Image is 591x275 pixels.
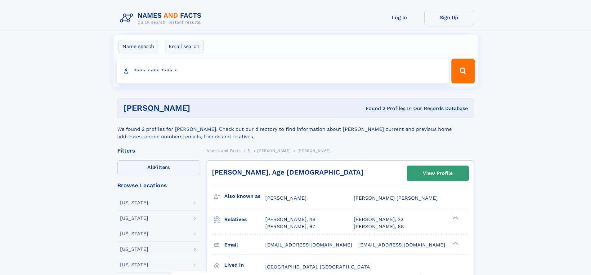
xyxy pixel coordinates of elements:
div: [US_STATE] [120,262,148,267]
label: Filters [117,160,200,175]
div: ❯ [451,216,459,220]
h3: Relatives [224,214,265,225]
div: [US_STATE] [120,247,148,252]
div: [US_STATE] [120,200,148,205]
span: E [248,149,250,153]
a: [PERSON_NAME], 49 [265,216,316,223]
h3: Also known as [224,191,265,202]
a: [PERSON_NAME], 66 [354,223,404,230]
span: [PERSON_NAME] [PERSON_NAME] [354,195,438,201]
span: [PERSON_NAME] [298,149,331,153]
label: Email search [165,40,204,53]
div: ❯ [451,241,459,245]
span: [EMAIL_ADDRESS][DOMAIN_NAME] [265,242,352,248]
span: All [147,164,154,170]
input: search input [117,59,449,83]
div: Filters [117,148,200,153]
h1: [PERSON_NAME] [123,104,278,112]
label: Name search [119,40,158,53]
a: [PERSON_NAME], Age [DEMOGRAPHIC_DATA] [212,168,363,176]
span: [PERSON_NAME] [257,149,290,153]
div: [US_STATE] [120,216,148,221]
button: Search Button [451,59,474,83]
a: [PERSON_NAME], 67 [265,223,315,230]
div: View Profile [423,166,453,180]
div: Browse Locations [117,183,200,188]
a: [PERSON_NAME] [257,147,290,154]
h3: Lived in [224,260,265,270]
h3: Email [224,240,265,250]
a: E [248,147,250,154]
span: [PERSON_NAME] [265,195,307,201]
a: Names and Facts [207,147,241,154]
span: [EMAIL_ADDRESS][DOMAIN_NAME] [358,242,445,248]
div: Found 2 Profiles In Our Records Database [278,105,468,112]
div: We found 2 profiles for [PERSON_NAME]. Check out our directory to find information about [PERSON_... [117,118,474,140]
a: Sign Up [424,10,474,25]
div: [US_STATE] [120,231,148,236]
span: [GEOGRAPHIC_DATA], [GEOGRAPHIC_DATA] [265,264,372,270]
a: View Profile [407,166,468,181]
img: Logo Names and Facts [117,10,207,27]
a: [PERSON_NAME], 32 [354,216,403,223]
a: Log In [375,10,424,25]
